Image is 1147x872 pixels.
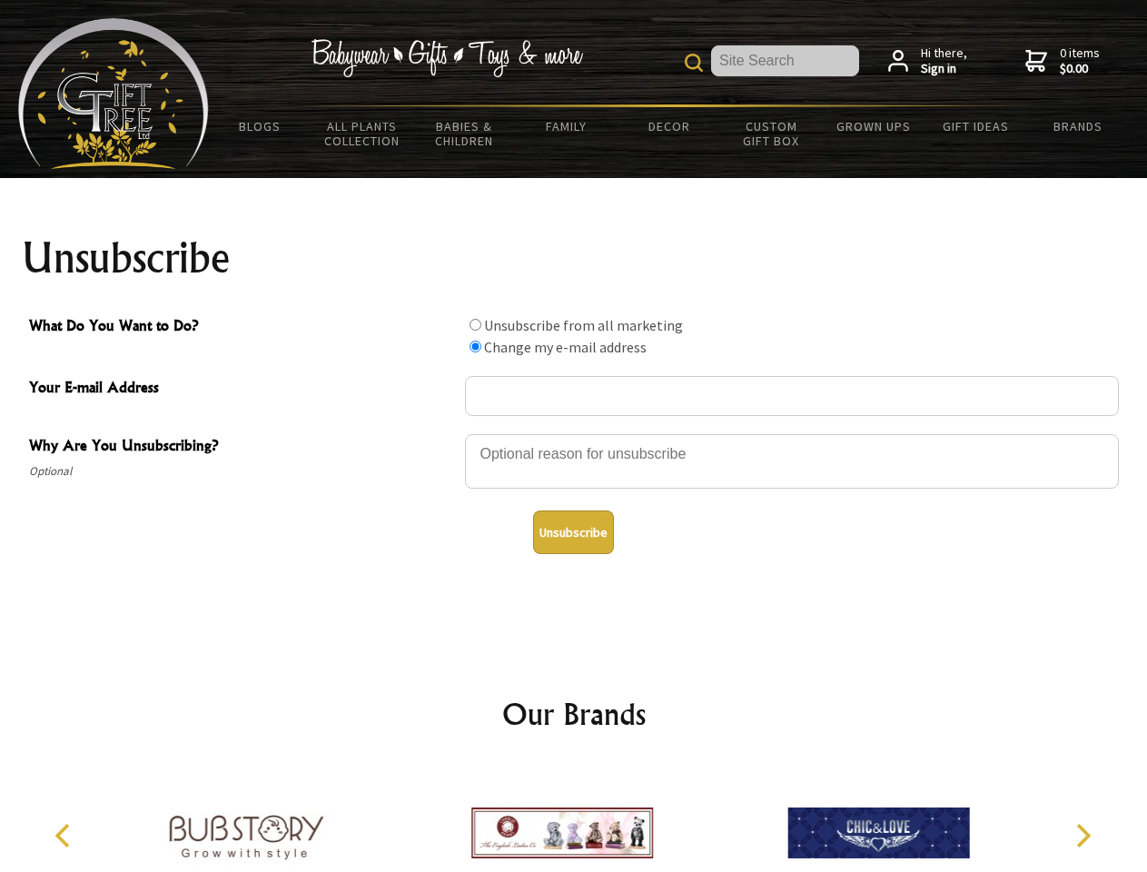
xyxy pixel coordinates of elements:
a: Grown Ups [822,107,925,145]
label: Unsubscribe from all marketing [484,316,683,334]
a: Babies & Children [413,107,516,160]
h2: Our Brands [36,692,1112,736]
img: Babywear - Gifts - Toys & more [311,39,583,77]
span: Optional [29,461,456,482]
a: All Plants Collection [311,107,414,160]
span: Your E-mail Address [29,376,456,402]
a: Family [516,107,618,145]
label: Change my e-mail address [484,338,647,356]
input: Your E-mail Address [465,376,1119,416]
a: Gift Ideas [925,107,1027,145]
a: Decor [618,107,720,145]
a: Hi there,Sign in [888,45,967,77]
button: Previous [45,816,85,856]
strong: Sign in [921,61,967,77]
a: Brands [1027,107,1130,145]
span: What Do You Want to Do? [29,314,456,341]
a: Custom Gift Box [720,107,823,160]
a: BLOGS [209,107,311,145]
span: 0 items [1060,45,1100,77]
a: 0 items$0.00 [1025,45,1100,77]
strong: $0.00 [1060,61,1100,77]
img: product search [685,54,703,72]
span: Hi there, [921,45,967,77]
span: Why Are You Unsubscribing? [29,434,456,461]
h1: Unsubscribe [22,236,1126,280]
img: Babyware - Gifts - Toys and more... [18,18,209,169]
input: What Do You Want to Do? [470,341,481,352]
input: Site Search [711,45,859,76]
input: What Do You Want to Do? [470,319,481,331]
button: Unsubscribe [533,510,614,554]
textarea: Why Are You Unsubscribing? [465,434,1119,489]
button: Next [1063,816,1103,856]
